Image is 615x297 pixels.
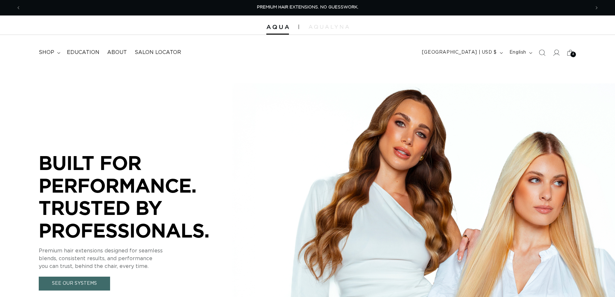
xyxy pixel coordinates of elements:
[572,52,574,57] span: 4
[506,47,535,59] button: English
[589,2,604,14] button: Next announcement
[131,45,185,60] a: Salon Locator
[39,152,232,241] p: BUILT FOR PERFORMANCE. TRUSTED BY PROFESSIONALS.
[535,46,549,60] summary: Search
[39,277,110,291] a: See Our Systems
[309,25,349,29] img: aqualyna.com
[418,47,506,59] button: [GEOGRAPHIC_DATA] | USD $
[11,2,26,14] button: Previous announcement
[422,49,497,56] span: [GEOGRAPHIC_DATA] | USD $
[107,49,127,56] span: About
[67,49,99,56] span: Education
[257,5,358,9] span: PREMIUM HAIR EXTENSIONS. NO GUESSWORK.
[63,45,103,60] a: Education
[266,25,289,29] img: Aqua Hair Extensions
[39,247,232,270] p: Premium hair extensions designed for seamless blends, consistent results, and performance you can...
[103,45,131,60] a: About
[135,49,181,56] span: Salon Locator
[509,49,526,56] span: English
[35,45,63,60] summary: shop
[39,49,54,56] span: shop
